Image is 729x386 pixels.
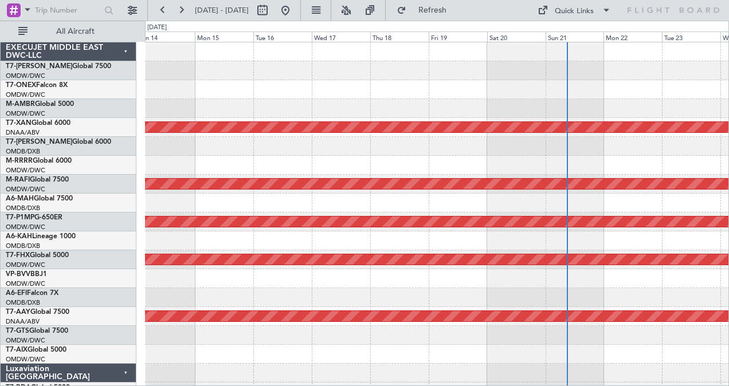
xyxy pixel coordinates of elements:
a: T7-GTSGlobal 7500 [6,328,68,334]
span: M-RRRR [6,157,33,164]
a: T7-AIXGlobal 5000 [6,346,66,353]
a: OMDW/DWC [6,279,45,288]
a: OMDW/DWC [6,223,45,231]
div: Wed 17 [312,31,370,42]
span: A6-EFI [6,290,27,297]
span: M-RAFI [6,176,30,183]
span: M-AMBR [6,101,35,108]
input: Trip Number [35,2,101,19]
span: T7-ONEX [6,82,36,89]
a: OMDB/DXB [6,204,40,212]
a: OMDW/DWC [6,109,45,118]
a: OMDB/DXB [6,242,40,250]
a: M-RAFIGlobal 7500 [6,176,69,183]
span: T7-AIX [6,346,28,353]
a: T7-ONEXFalcon 8X [6,82,68,89]
a: VP-BVVBBJ1 [6,271,47,278]
div: Tue 16 [253,31,312,42]
span: T7-AAY [6,309,30,316]
a: OMDW/DWC [6,90,45,99]
a: OMDW/DWC [6,261,45,269]
button: Refresh [391,1,460,19]
span: [DATE] - [DATE] [195,5,249,15]
a: T7-XANGlobal 6000 [6,120,70,127]
div: Tue 23 [662,31,720,42]
span: T7-[PERSON_NAME] [6,139,72,145]
div: Sun 14 [136,31,195,42]
div: Mon 22 [603,31,662,42]
button: All Aircraft [13,22,124,41]
span: VP-BVV [6,271,30,278]
a: DNAA/ABV [6,317,40,326]
a: OMDW/DWC [6,72,45,80]
button: Quick Links [532,1,617,19]
div: [DATE] [147,23,167,33]
div: Fri 19 [429,31,487,42]
span: Refresh [409,6,457,14]
div: Sat 20 [487,31,546,42]
span: A6-KAH [6,233,32,240]
a: T7-P1MPG-650ER [6,214,62,221]
span: A6-MAH [6,195,34,202]
div: Quick Links [555,6,594,17]
a: OMDW/DWC [6,336,45,345]
span: T7-[PERSON_NAME] [6,63,72,70]
a: M-AMBRGlobal 5000 [6,101,74,108]
div: Sun 21 [546,31,604,42]
a: T7-AAYGlobal 7500 [6,309,69,316]
a: A6-KAHLineage 1000 [6,233,76,240]
a: OMDW/DWC [6,185,45,194]
span: All Aircraft [30,27,121,36]
span: T7-FHX [6,252,30,259]
a: T7-[PERSON_NAME]Global 7500 [6,63,111,70]
a: OMDB/DXB [6,147,40,156]
a: OMDW/DWC [6,166,45,175]
div: Mon 15 [195,31,253,42]
a: T7-[PERSON_NAME]Global 6000 [6,139,111,145]
span: T7-P1MP [6,214,34,221]
a: A6-EFIFalcon 7X [6,290,58,297]
a: A6-MAHGlobal 7500 [6,195,73,202]
a: M-RRRRGlobal 6000 [6,157,72,164]
span: T7-GTS [6,328,29,334]
a: OMDW/DWC [6,355,45,364]
div: Thu 18 [370,31,429,42]
span: T7-XAN [6,120,32,127]
a: T7-FHXGlobal 5000 [6,252,69,259]
a: DNAA/ABV [6,128,40,137]
a: OMDB/DXB [6,298,40,307]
